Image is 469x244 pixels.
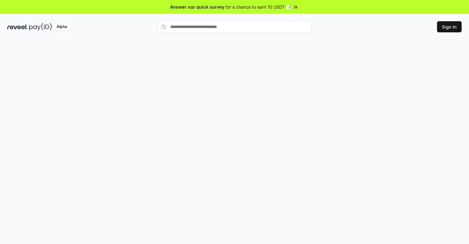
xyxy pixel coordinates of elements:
[53,23,70,31] div: Alpha
[7,23,28,31] img: reveel_dark
[437,21,462,32] button: Sign In
[226,4,291,10] span: for a chance to earn 10 USDT 📝
[29,23,52,31] img: pay_id
[170,4,224,10] span: Answer our quick survey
